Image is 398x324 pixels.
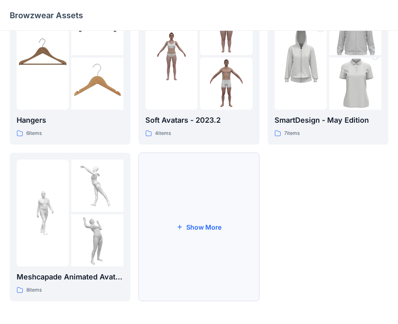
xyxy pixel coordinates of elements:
[26,286,42,294] p: 8 items
[275,115,381,126] p: SmartDesign - May Edition
[17,30,69,82] img: folder 1
[138,153,259,301] button: Show More
[200,58,252,110] img: folder 3
[275,17,327,96] img: folder 1
[10,10,83,21] p: Browzwear Assets
[71,214,123,266] img: folder 3
[329,45,381,123] img: folder 3
[145,30,198,82] img: folder 1
[26,129,42,138] p: 6 items
[155,129,171,138] p: 4 items
[71,58,123,110] img: folder 3
[17,115,123,126] p: Hangers
[145,115,252,126] p: Soft Avatars - 2023.2
[17,271,123,283] p: Meshcapade Animated Avatars
[284,129,300,138] p: 7 items
[10,153,130,301] a: folder 1folder 2folder 3Meshcapade Animated Avatars8items
[71,160,123,212] img: folder 2
[17,187,69,239] img: folder 1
